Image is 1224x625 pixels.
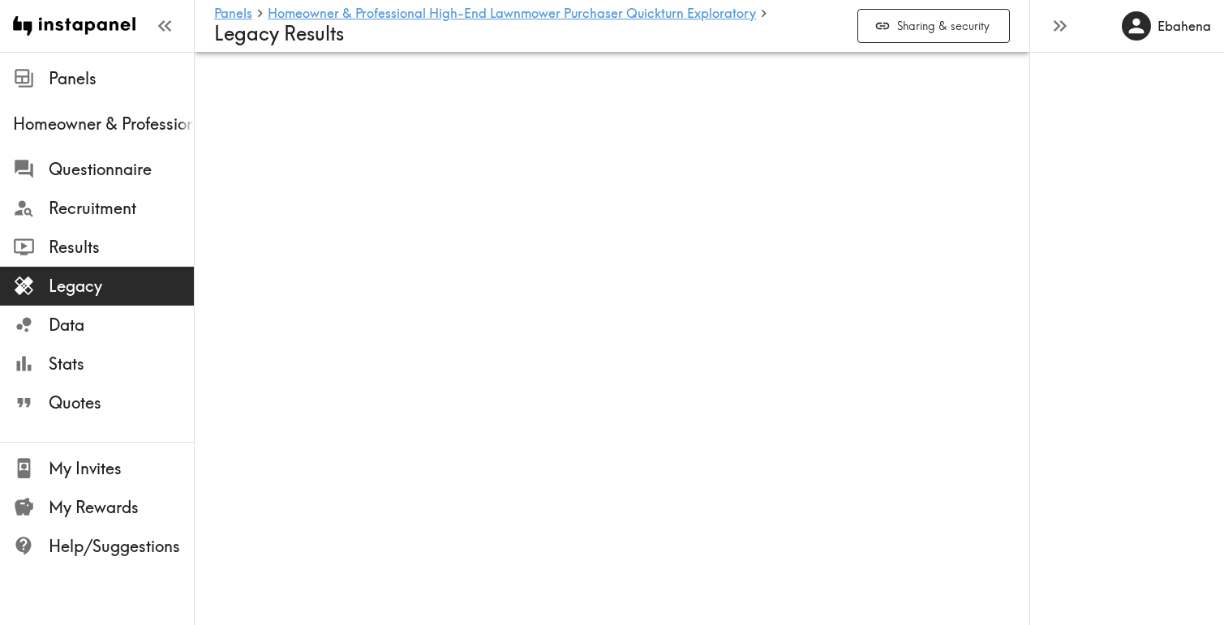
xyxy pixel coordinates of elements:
[13,113,194,135] span: Homeowner & Professional High-End Lawnmower Purchaser Quickturn Exploratory
[49,353,194,375] span: Stats
[49,236,194,259] span: Results
[49,457,194,480] span: My Invites
[49,158,194,181] span: Questionnaire
[268,6,756,22] a: Homeowner & Professional High-End Lawnmower Purchaser Quickturn Exploratory
[1157,17,1211,35] h6: Ebahena
[49,392,194,414] span: Quotes
[49,275,194,298] span: Legacy
[49,535,194,558] span: Help/Suggestions
[214,22,844,45] h4: Legacy Results
[49,197,194,220] span: Recruitment
[49,314,194,336] span: Data
[49,496,194,519] span: My Rewards
[214,6,252,22] a: Panels
[49,67,194,90] span: Panels
[857,9,1010,44] button: Sharing & security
